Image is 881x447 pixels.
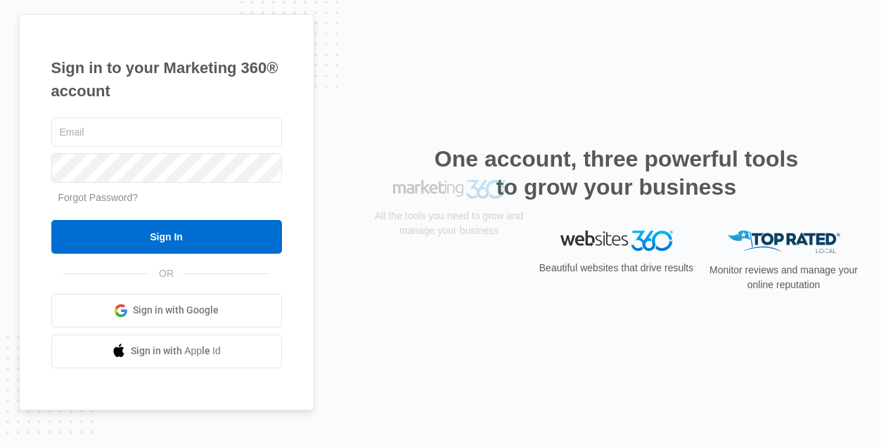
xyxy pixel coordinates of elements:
[51,117,282,147] input: Email
[58,192,139,203] a: Forgot Password?
[538,261,695,276] p: Beautiful websites that drive results
[393,231,506,250] img: Marketing 360
[705,263,863,292] p: Monitor reviews and manage your online reputation
[133,303,219,318] span: Sign in with Google
[131,344,221,358] span: Sign in with Apple Id
[51,220,282,254] input: Sign In
[371,259,528,289] p: All the tools you need to grow and manage your business
[51,294,282,328] a: Sign in with Google
[560,231,673,251] img: Websites 360
[149,266,184,281] span: OR
[51,56,282,103] h1: Sign in to your Marketing 360® account
[51,335,282,368] a: Sign in with Apple Id
[430,145,803,201] h2: One account, three powerful tools to grow your business
[728,231,840,254] img: Top Rated Local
